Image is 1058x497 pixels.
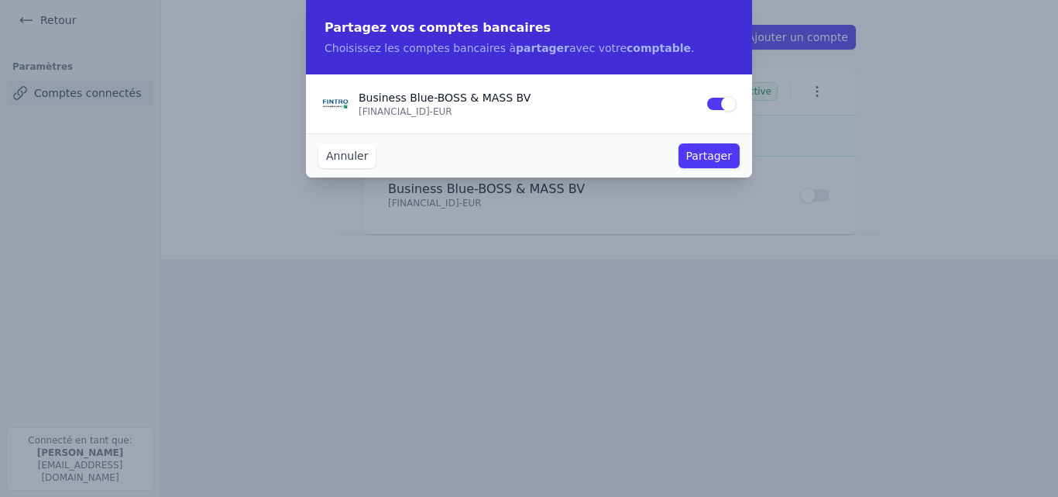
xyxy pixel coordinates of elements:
[318,143,376,168] button: Annuler
[325,40,733,56] p: Choisissez les comptes bancaires à avec votre .
[325,19,733,37] h2: Partagez vos comptes bancaires
[627,42,691,54] strong: comptable
[359,105,696,118] p: [FINANCIAL_ID] - EUR
[516,42,569,54] strong: partager
[359,90,696,105] p: Business Blue - BOSS & MASS BV
[678,143,740,168] button: Partager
